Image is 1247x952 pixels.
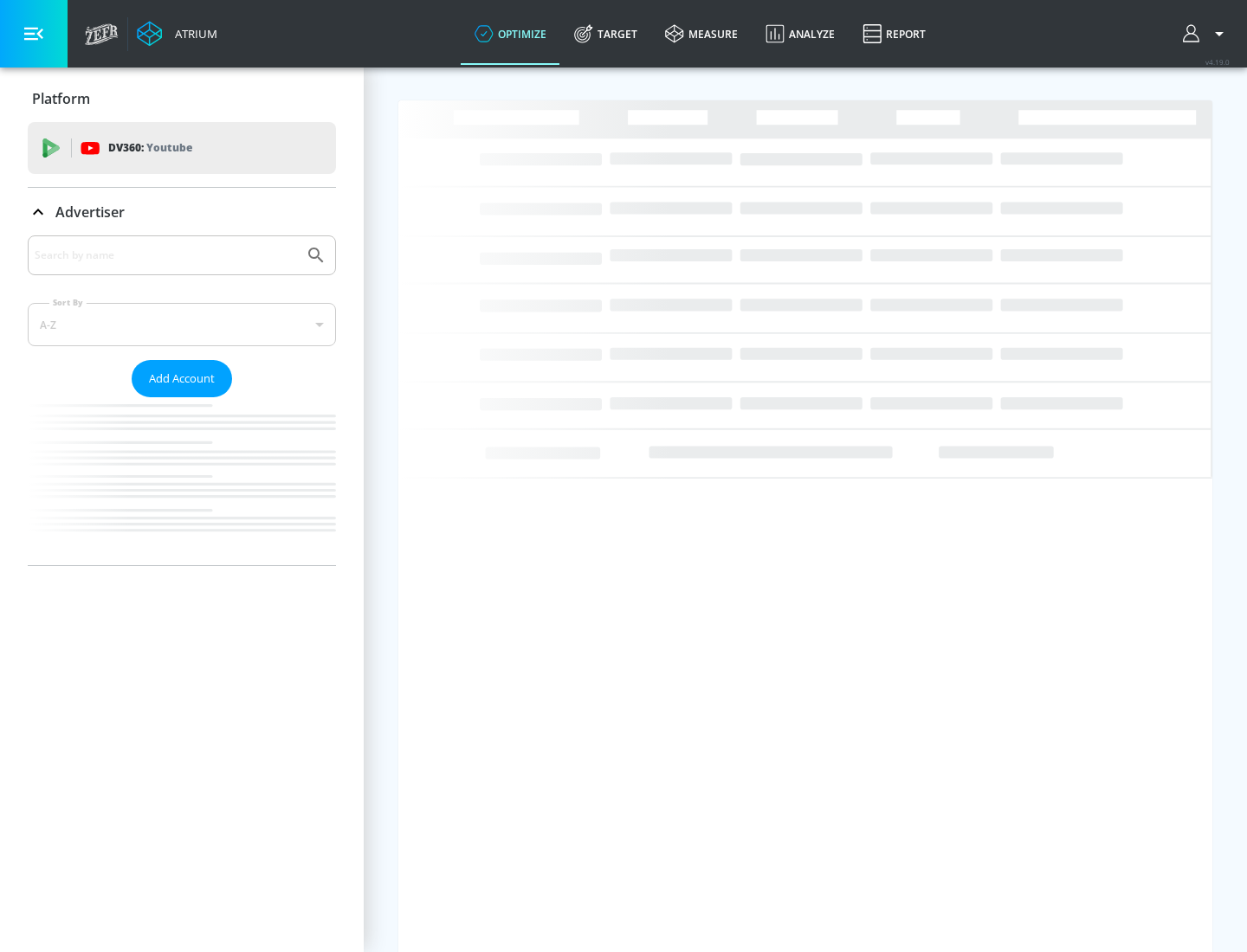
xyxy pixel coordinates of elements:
[149,369,215,389] span: Add Account
[168,26,217,42] div: Atrium
[560,3,651,65] a: Target
[849,3,940,65] a: Report
[28,122,336,174] div: DV360: Youtube
[32,89,90,108] p: Platform
[132,360,232,397] button: Add Account
[28,74,336,123] div: Platform
[28,303,336,346] div: A-Z
[137,21,217,47] a: Atrium
[1205,57,1230,67] span: v 4.19.0
[146,138,192,157] p: Youtube
[108,138,192,158] p: DV360:
[28,235,336,565] div: Advertiser
[752,3,849,65] a: Analyze
[651,3,752,65] a: measure
[49,297,87,308] label: Sort By
[461,3,560,65] a: optimize
[55,203,125,222] p: Advertiser
[35,244,297,267] input: Search by name
[28,188,336,236] div: Advertiser
[28,397,336,565] nav: list of Advertiser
